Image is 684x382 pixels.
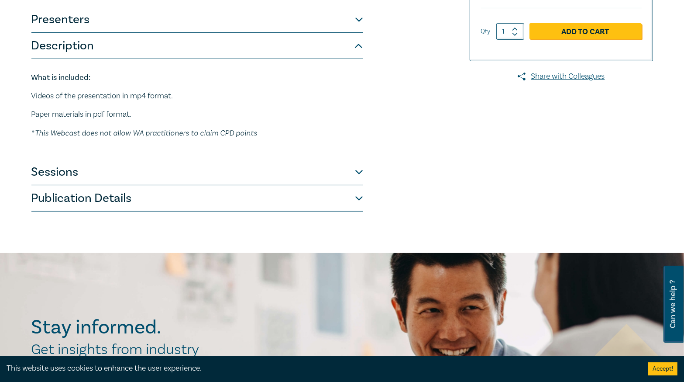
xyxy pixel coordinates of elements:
button: Sessions [31,159,363,185]
button: Presenters [31,7,363,33]
button: Publication Details [31,185,363,212]
span: Can we help ? [669,271,677,337]
div: This website uses cookies to enhance the user experience. [7,363,635,374]
h2: Stay informed. [31,316,237,339]
input: 1 [496,23,524,40]
button: Accept cookies [648,362,677,375]
a: Add to Cart [529,23,642,40]
p: Videos of the presentation in mp4 format. [31,90,363,102]
p: Paper materials in pdf format. [31,109,363,120]
a: Share with Colleagues [470,71,653,82]
strong: What is included: [31,73,91,83]
em: * This Webcast does not allow WA practitioners to claim CPD points [31,128,258,137]
button: Description [31,33,363,59]
label: Qty [481,27,491,36]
